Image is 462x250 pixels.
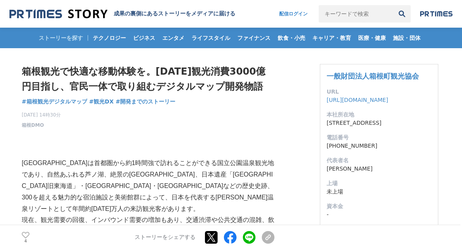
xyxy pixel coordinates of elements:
[130,34,158,41] span: ビジネス
[271,5,316,23] a: 配信ログイン
[274,34,308,41] span: 飲食・小売
[327,97,388,103] a: [URL][DOMAIN_NAME]
[327,119,432,127] dd: [STREET_ADDRESS]
[327,111,432,119] dt: 本社所在地
[116,98,176,105] span: #開発までのストーリー
[188,28,233,48] a: ライフスタイル
[159,28,188,48] a: エンタメ
[22,98,87,105] span: #箱根観光デジタルマップ
[274,28,308,48] a: 飲食・小売
[309,34,354,41] span: キャリア・教育
[89,98,114,105] span: #観光DX
[327,165,432,173] dd: [PERSON_NAME]
[22,111,61,118] span: [DATE] 14時30分
[390,34,424,41] span: 施設・団体
[22,158,274,214] p: [GEOGRAPHIC_DATA]は首都圏から約1時間強で訪れることができる国立公園温泉観光地であり、自然あふれる芦ノ湖、絶景の[GEOGRAPHIC_DATA]、日本遺産「[GEOGRAPHI...
[327,133,432,142] dt: 電話番号
[327,202,432,211] dt: 資本金
[89,98,114,106] a: #観光DX
[327,72,419,80] a: 一般財団法人箱根町観光協会
[355,34,389,41] span: 医療・健康
[135,234,195,241] p: ストーリーをシェアする
[22,122,44,129] a: 箱根DMO
[22,98,87,106] a: #箱根観光デジタルマップ
[159,34,188,41] span: エンタメ
[130,28,158,48] a: ビジネス
[90,34,129,41] span: テクノロジー
[309,28,354,48] a: キャリア・教育
[22,64,274,94] h1: 箱根観光で快適な移動体験を。[DATE]観光消費3000億円目指し、官民一体で取り組むデジタルマップ開発物語
[327,142,432,150] dd: [PHONE_NUMBER]
[114,10,235,17] h2: 成果の裏側にあるストーリーをメディアに届ける
[327,179,432,188] dt: 上場
[9,9,235,19] a: 成果の裏側にあるストーリーをメディアに届ける 成果の裏側にあるストーリーをメディアに届ける
[234,28,274,48] a: ファイナンス
[188,34,233,41] span: ライフスタイル
[9,9,107,19] img: 成果の裏側にあるストーリーをメディアに届ける
[234,34,274,41] span: ファイナンス
[22,214,274,237] p: 現在、観光需要の回復、インバウンド需要の増加もあり、交通渋滞や公共交通の混雑、飲食店での行列など、休祭日を中心に渋滞・混雑が課題となっています。
[393,5,411,23] button: 検索
[327,211,432,219] dd: -
[22,239,30,243] p: 4
[90,28,129,48] a: テクノロジー
[116,98,176,106] a: #開発までのストーリー
[327,156,432,165] dt: 代表者名
[355,28,389,48] a: 医療・健康
[327,188,432,196] dd: 未上場
[390,28,424,48] a: 施設・団体
[319,5,393,23] input: キーワードで検索
[327,88,432,96] dt: URL
[420,11,453,17] img: prtimes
